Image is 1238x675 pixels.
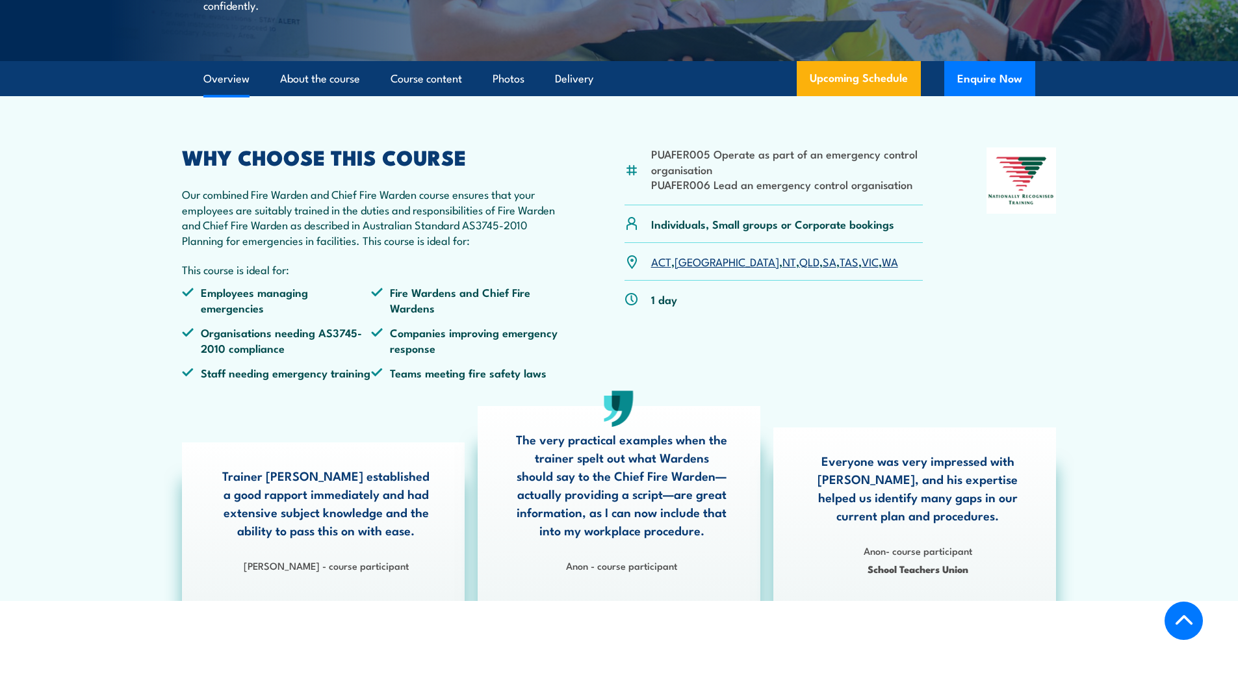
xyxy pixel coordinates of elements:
[244,558,409,572] strong: [PERSON_NAME] - course participant
[493,62,524,96] a: Photos
[182,365,372,380] li: Staff needing emergency training
[651,292,677,307] p: 1 day
[280,62,360,96] a: About the course
[862,253,879,269] a: VIC
[840,253,858,269] a: TAS
[182,186,561,248] p: Our combined Fire Warden and Chief Fire Warden course ensures that your employees are suitably tr...
[651,146,923,177] li: PUAFER005 Operate as part of an emergency control organisation
[797,61,921,96] a: Upcoming Schedule
[987,147,1057,214] img: Nationally Recognised Training logo.
[823,253,836,269] a: SA
[651,254,898,269] p: , , , , , , ,
[220,466,432,539] p: Trainer [PERSON_NAME] established a good rapport immediately and had extensive subject knowledge ...
[566,558,677,572] strong: Anon - course participant
[651,216,894,231] p: Individuals, Small groups or Corporate bookings
[812,452,1024,524] p: Everyone was very impressed with [PERSON_NAME], and his expertise helped us identify many gaps in...
[864,543,972,557] strong: Anon- course participant
[651,177,923,192] li: PUAFER006 Lead an emergency control organisation
[203,62,250,96] a: Overview
[555,62,593,96] a: Delivery
[944,61,1035,96] button: Enquire Now
[371,365,561,380] li: Teams meeting fire safety laws
[799,253,819,269] a: QLD
[812,561,1024,576] span: School Teachers Union
[371,285,561,315] li: Fire Wardens and Chief Fire Wardens
[391,62,462,96] a: Course content
[182,262,561,277] p: This course is ideal for:
[882,253,898,269] a: WA
[182,325,372,355] li: Organisations needing AS3745-2010 compliance
[516,430,728,539] p: The very practical examples when the trainer spelt out what Wardens should say to the Chief Fire ...
[371,325,561,355] li: Companies improving emergency response
[182,285,372,315] li: Employees managing emergencies
[182,147,561,166] h2: WHY CHOOSE THIS COURSE
[782,253,796,269] a: NT
[675,253,779,269] a: [GEOGRAPHIC_DATA]
[651,253,671,269] a: ACT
